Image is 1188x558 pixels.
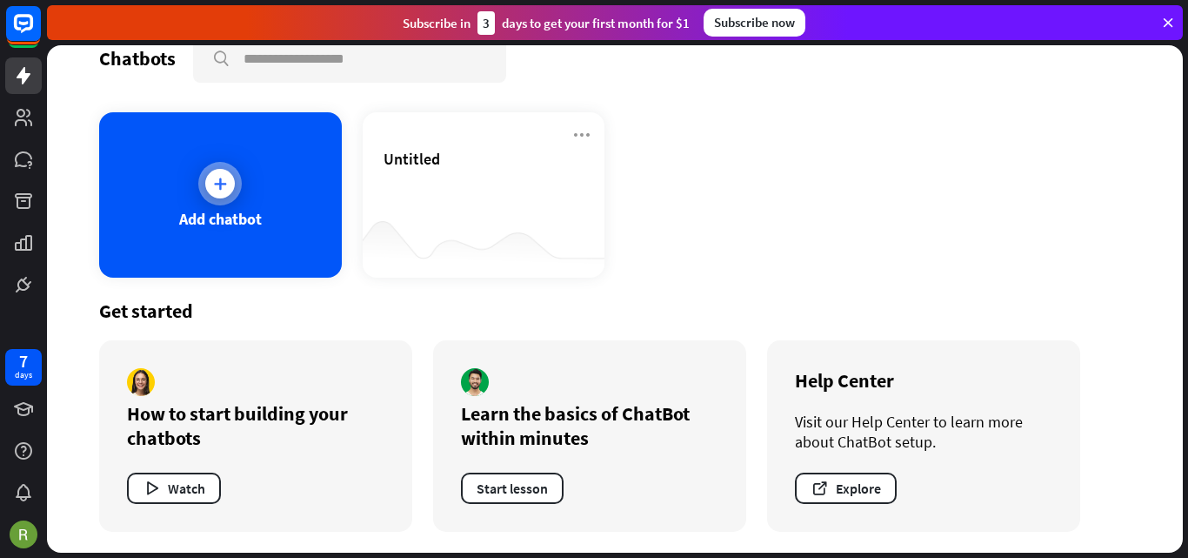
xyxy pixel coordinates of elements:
div: Learn the basics of ChatBot within minutes [461,401,718,450]
button: Watch [127,473,221,504]
button: Start lesson [461,473,564,504]
div: Get started [99,299,1131,323]
button: Open LiveChat chat widget [14,7,66,59]
img: author [127,368,155,396]
div: How to start building your chatbots [127,401,384,450]
a: 7 days [5,349,42,386]
div: 7 [19,353,28,369]
div: Subscribe now [704,9,805,37]
div: days [15,369,32,381]
div: Visit our Help Center to learn more about ChatBot setup. [795,412,1052,452]
button: Explore [795,473,897,504]
span: Untitled [384,149,440,169]
div: Help Center [795,368,1052,393]
div: 3 [477,11,495,35]
div: Chatbots [99,46,176,71]
div: Subscribe in days to get your first month for $1 [403,11,690,35]
img: author [461,368,489,396]
div: Add chatbot [179,209,262,229]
